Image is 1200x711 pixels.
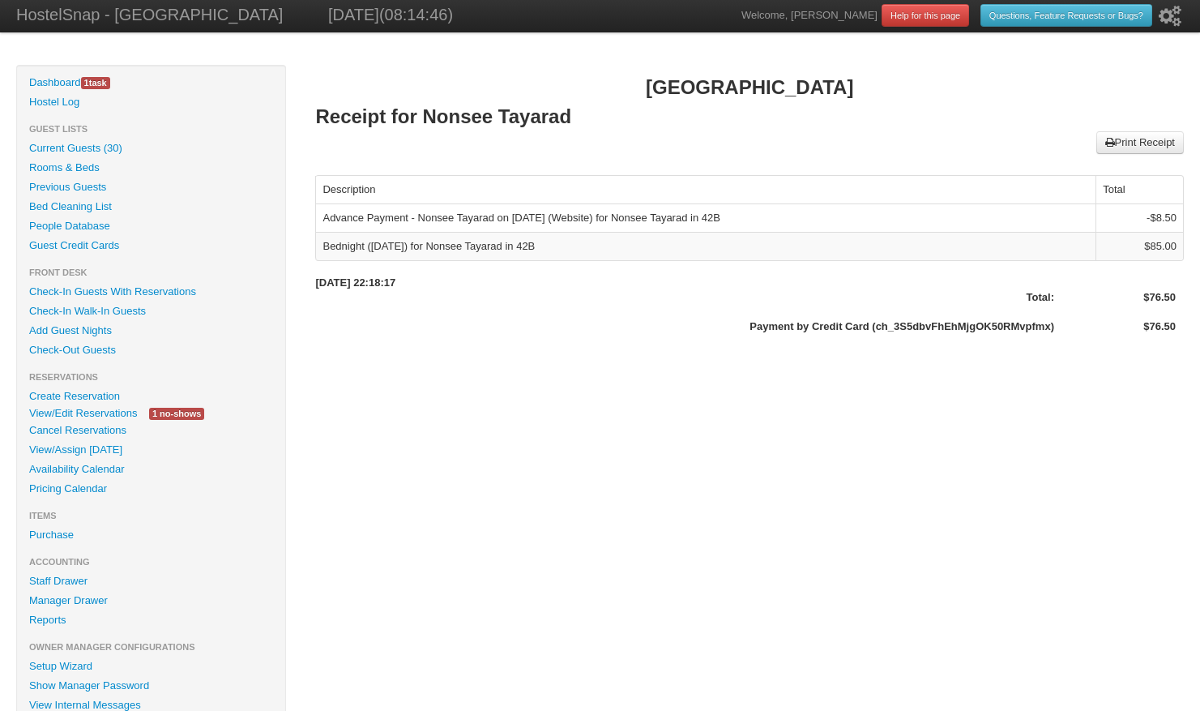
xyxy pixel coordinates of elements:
a: Create Reservation [17,387,285,406]
a: Dashboard1task [17,73,285,92]
li: Front Desk [17,263,285,282]
a: 1 no-shows [137,405,216,422]
a: Questions, Feature Requests or Bugs? [980,4,1152,27]
a: Check-In Guests With Reservations [17,282,285,302]
div: -$8.50 [1103,211,1177,225]
a: Availability Calendar [17,460,285,479]
a: Staff Drawer [17,572,285,591]
li: Owner Manager Configurations [17,637,285,657]
li: Items [17,506,285,525]
a: Guest Credit Cards [17,236,285,255]
span: (08:14:46) [379,6,453,24]
h2: [GEOGRAPHIC_DATA] [315,73,1184,102]
a: Setup Wizard [17,657,285,676]
td: Bednight ([DATE]) for Nonsee Tayarad in 42B [315,232,1095,260]
a: Hostel Log [17,92,285,112]
a: Previous Guests [17,178,285,197]
span: 1 no-shows [149,408,204,420]
a: Rooms & Beds [17,158,285,178]
span: 1 [84,78,89,88]
td: Advance Payment - Nonsee Tayarad on [DATE] (Website) for Nonsee Tayarad in 42B [315,203,1095,232]
td: Description [315,176,1095,203]
a: Manager Drawer [17,591,285,610]
a: Print Receipt [1096,131,1184,154]
a: Add Guest Nights [17,321,285,341]
a: Cancel Reservations [17,421,285,440]
li: Accounting [17,552,285,572]
a: Check-Out Guests [17,341,285,360]
a: Show Manager Password [17,676,285,696]
a: Check-In Walk-In Guests [17,302,285,321]
span: task [81,77,110,89]
div: $76.50 $76.50 [1078,290,1176,334]
b: [DATE] 22:18:17 [315,276,395,289]
h2: Receipt for Nonsee Tayarad [315,102,1184,131]
a: Current Guests (30) [17,139,285,158]
li: Guest Lists [17,119,285,139]
li: Reservations [17,367,285,387]
a: Purchase [17,525,285,545]
td: Total [1095,176,1183,203]
a: Bed Cleaning List [17,197,285,216]
a: View/Edit Reservations [17,405,149,422]
a: Pricing Calendar [17,479,285,499]
a: Help for this page [882,4,969,27]
a: Reports [17,610,285,630]
i: Setup Wizard [1159,6,1181,27]
div: $85.00 [1103,239,1177,254]
div: Total: Payment by Credit Card (ch_3S5dbvFhEhMjgOK50RMvpfmx) [749,290,1054,334]
a: View/Assign [DATE] [17,440,285,460]
a: People Database [17,216,285,236]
